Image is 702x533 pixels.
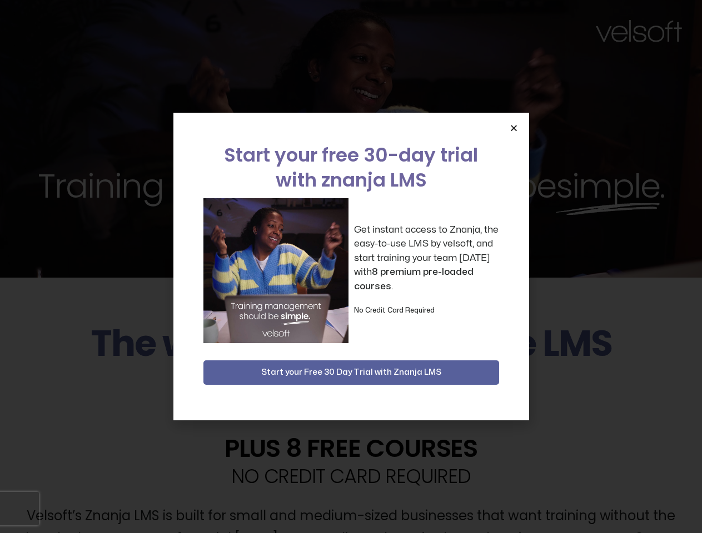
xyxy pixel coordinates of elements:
[510,124,518,132] a: Close
[203,143,499,193] h2: Start your free 30-day trial with znanja LMS
[354,307,435,314] strong: No Credit Card Required
[354,223,499,294] p: Get instant access to Znanja, the easy-to-use LMS by velsoft, and start training your team [DATE]...
[261,366,441,379] span: Start your Free 30 Day Trial with Znanja LMS
[354,267,474,291] strong: 8 premium pre-loaded courses
[203,198,348,343] img: a woman sitting at her laptop dancing
[203,360,499,385] button: Start your Free 30 Day Trial with Znanja LMS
